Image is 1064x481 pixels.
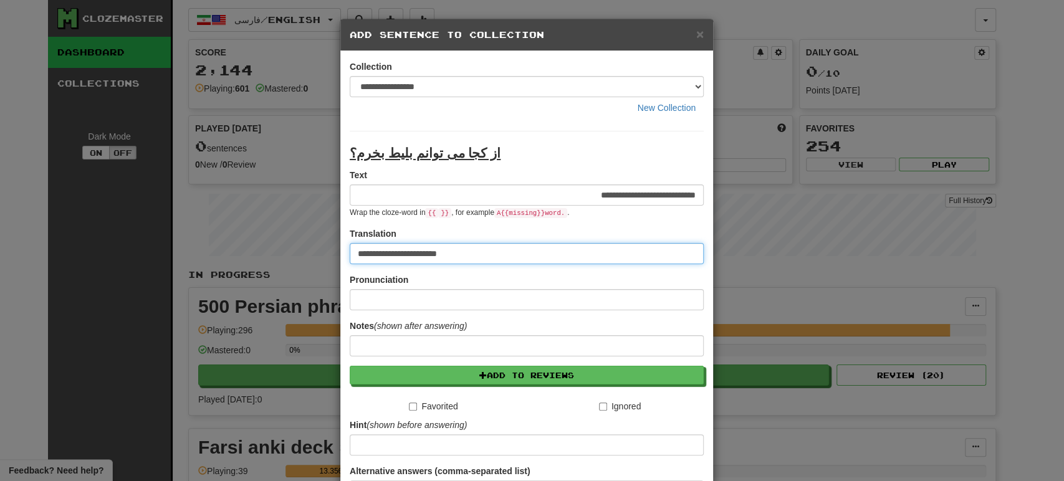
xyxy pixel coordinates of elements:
em: (shown before answering) [367,420,467,430]
label: Text [350,169,367,181]
em: (shown after answering) [374,321,467,331]
label: Translation [350,227,396,240]
button: Add to Reviews [350,366,704,384]
code: {{ [425,208,438,218]
input: Favorited [409,402,417,411]
input: Ignored [599,402,607,411]
label: Hint [350,419,467,431]
label: Collection [350,60,392,73]
label: Alternative answers (comma-separated list) [350,465,530,477]
label: Notes [350,320,467,332]
h5: Add Sentence to Collection [350,29,704,41]
label: Favorited [409,400,458,412]
code: A {{ missing }} word. [494,208,567,218]
button: New Collection [630,97,704,118]
code: }} [438,208,451,218]
button: Close [696,27,704,40]
small: Wrap the cloze-word in , for example . [350,208,569,217]
span: × [696,27,704,41]
label: Ignored [599,400,641,412]
u: از کجا می توانم بلیط بخرم؟ [350,146,501,160]
label: Pronunciation [350,274,408,286]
